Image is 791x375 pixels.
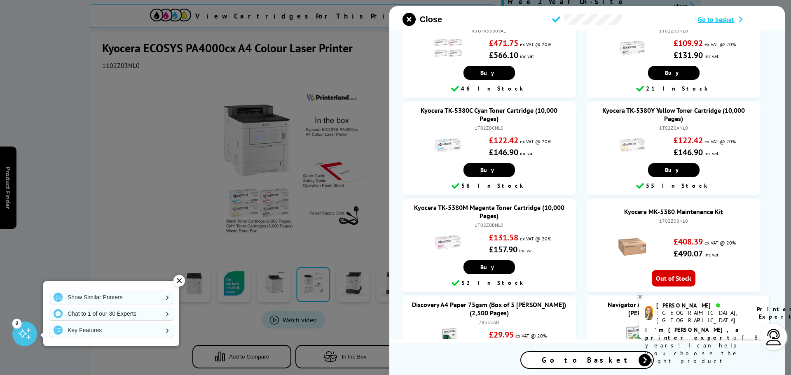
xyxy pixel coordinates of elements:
[520,53,534,59] span: inc vat
[618,131,647,160] img: Kyocera TK-5380Y Yellow Toner Cartridge (10,000 Pages)
[608,300,740,317] a: Navigator A4 Universal Paper 80gsm (Box of 5 [PERSON_NAME]) (2,500 Pages)
[520,41,552,47] span: ex VAT @ 20%
[12,319,21,328] div: 2
[705,53,719,59] span: inc vat
[49,291,173,304] a: Show Similar Printers
[705,41,736,47] span: ex VAT @ 20%
[665,166,683,174] span: Buy
[705,252,719,258] span: inc vat
[489,38,519,49] strong: £471.75
[520,138,552,144] span: ex VAT @ 20%
[433,228,462,257] img: Kyocera TK-5380M Magenta Toner Cartridge (10,000 Pages)
[595,218,752,224] div: 1702Z08NL0
[595,319,752,325] div: 34154GP
[618,232,647,261] img: Kyocera MK-5380 Maintenance Kit
[705,138,736,144] span: ex VAT @ 20%
[489,329,514,340] strong: £29.95
[603,106,745,123] a: Kyocera TK-5380Y Yellow Toner Cartridge (10,000 Pages)
[414,203,564,220] a: Kyocera TK-5380M Magenta Toner Cartridge (10,000 Pages)
[489,244,518,255] strong: £157.90
[674,135,703,146] strong: £122.42
[420,15,442,24] span: Close
[411,125,568,131] div: 1T02Z0CNL0
[765,329,782,345] img: user-headset-light.svg
[705,240,736,246] span: ex VAT @ 20%
[656,309,747,324] div: [GEOGRAPHIC_DATA], [GEOGRAPHIC_DATA]
[674,38,703,49] strong: £109.92
[656,302,747,309] div: [PERSON_NAME]
[698,15,734,23] span: Go to basket
[674,248,703,259] strong: £490.07
[520,150,534,156] span: inc vat
[618,325,647,354] img: Navigator A4 Universal Paper 80gsm (Box of 5 Reams) (2,500 Pages)
[407,278,572,288] div: 52 In Stock
[595,28,752,34] div: 1T02Z00NL0
[411,319,568,325] div: 78355AN
[625,207,723,216] a: Kyocera MK-5380 Maintenance Kit
[542,355,632,365] span: Go to Basket
[645,326,741,341] b: I'm [PERSON_NAME], a printer expert
[516,333,547,339] span: ex VAT @ 20%
[674,236,703,247] strong: £408.39
[665,69,683,77] span: Buy
[618,34,647,63] img: Kyocera TK-5380K Black Toner Cartridge (13,000 Pages)
[480,69,498,77] span: Buy
[520,235,552,242] span: ex VAT @ 20%
[403,13,442,26] button: close modal
[433,131,462,160] img: Kyocera TK-5380C Cyan Toner Cartridge (10,000 Pages)
[407,84,572,94] div: 46 In Stock
[173,275,185,286] div: ✕
[489,147,519,158] strong: £146.90
[645,306,653,320] img: amy-livechat.png
[705,150,719,156] span: inc vat
[595,125,752,131] div: 1T02Z0ANL0
[480,166,498,174] span: Buy
[520,351,654,369] a: Go to Basket
[433,34,462,63] img: Kyocera TK-5380 Toner Value Pack CMY (10,000 Pages) K (13,000 Pages)
[411,222,568,228] div: 1T02Z0BNL0
[674,147,703,158] strong: £146.90
[489,232,519,243] strong: £131.58
[520,247,534,254] span: inc vat
[489,50,519,61] strong: £566.10
[645,326,763,365] p: of 8 years! I can help you choose the right product
[674,50,703,61] strong: £131.90
[411,28,568,34] div: KYOTK5380VAL
[49,324,173,337] a: Key Features
[489,135,519,146] strong: £122.42
[480,263,498,271] span: Buy
[591,84,756,94] div: 21 In Stock
[433,325,462,354] img: Discovery A4 Paper 75gsm (Box of 5 Reams) (2,500 Pages)
[407,181,572,191] div: 56 In Stock
[412,300,566,317] a: Discovery A4 Paper 75gsm (Box of 5 [PERSON_NAME]) (2,500 Pages)
[49,307,173,320] a: Chat to 1 of our 30 Experts
[698,15,772,23] a: Go to basket
[421,106,558,123] a: Kyocera TK-5380C Cyan Toner Cartridge (10,000 Pages)
[652,270,696,286] span: Out of Stock
[591,181,756,191] div: 55 In Stock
